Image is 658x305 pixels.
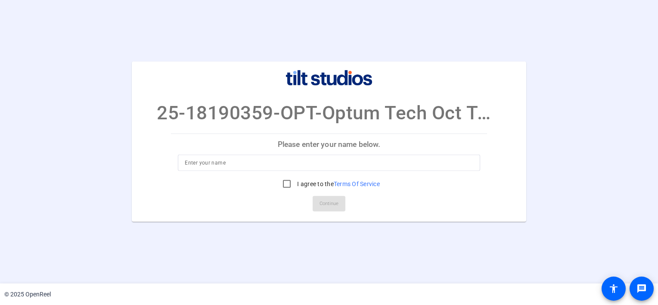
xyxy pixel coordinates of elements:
p: 25-18190359-OPT-Optum Tech Oct Town Hall r2 [157,99,501,127]
label: I agree to the [295,180,380,188]
input: Enter your name [185,158,473,168]
p: Please enter your name below. [171,134,487,155]
a: Terms Of Service [334,181,380,187]
mat-icon: accessibility [608,283,619,294]
div: © 2025 OpenReel [4,290,51,299]
mat-icon: message [636,283,647,294]
img: company-logo [286,70,372,86]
